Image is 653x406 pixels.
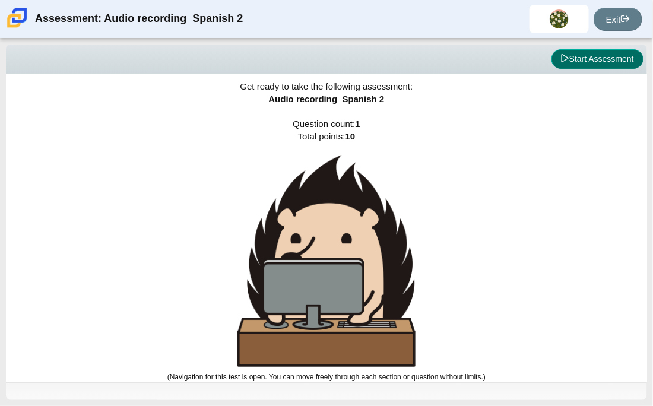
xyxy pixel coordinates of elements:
a: Carmen School of Science & Technology [5,22,30,32]
div: Assessment: Audio recording_Spanish 2 [35,5,243,33]
b: 10 [345,131,356,141]
button: Start Assessment [551,49,644,69]
span: Question count: Total points: [167,119,486,381]
img: Carmen School of Science & Technology [5,5,30,30]
a: Exit [594,8,642,31]
img: hedgehog-behind-computer-large.png [237,155,416,367]
img: lorena.barrera.h4lcTn [550,9,569,28]
span: Get ready to take the following assessment: [240,81,413,91]
span: Audio recording_Spanish 2 [268,94,384,104]
b: 1 [355,119,360,129]
small: (Navigation for this test is open. You can move freely through each section or question without l... [167,373,486,381]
